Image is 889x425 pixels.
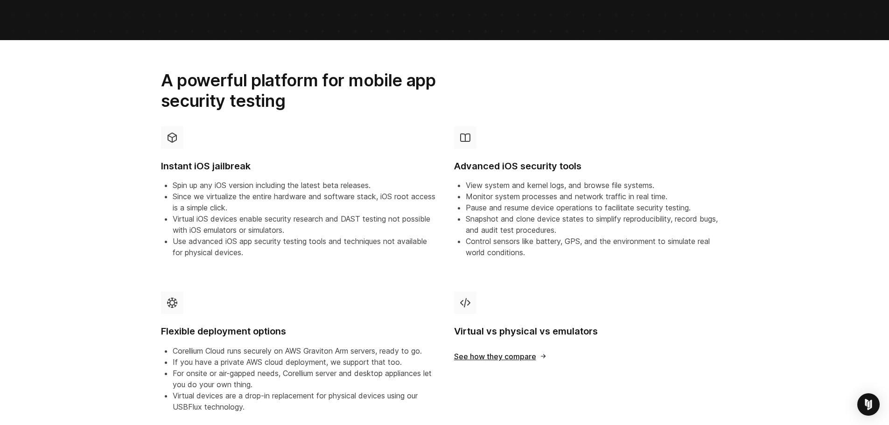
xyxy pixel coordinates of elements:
[173,213,435,236] li: Virtual iOS devices enable security research and DAST testing not possible with iOS emulators or ...
[857,393,880,416] div: Open Intercom Messenger
[161,160,435,173] h4: Instant iOS jailbreak
[454,325,728,338] h4: Virtual vs physical vs emulators
[466,213,728,236] li: Snapshot and clone device states to simplify reproducibility, record bugs, and audit test procedu...
[173,368,435,390] li: For onsite or air-gapped needs, Corellium server and desktop appliances let you do your own thing.
[161,70,479,111] h2: A powerful platform for mobile app security testing
[173,356,435,368] li: If you have a private AWS cloud deployment, we support that too.
[173,390,435,412] li: Virtual devices are a drop-in replacement for physical devices using our USBFlux technology.
[161,325,435,338] h4: Flexible deployment options
[454,160,728,173] h4: Advanced iOS security tools
[173,345,435,356] li: Corellium Cloud runs securely on AWS Graviton Arm servers, ready to go.
[173,191,435,213] li: Since we virtualize the entire hardware and software stack, iOS root access is a simple click.
[466,236,728,258] li: Control sensors like battery, GPS, and the environment to simulate real world conditions.
[173,236,435,258] li: Use advanced iOS app security testing tools and techniques not available for physical devices.
[466,202,728,213] li: Pause and resume device operations to facilitate security testing.
[466,191,728,202] li: Monitor system processes and network traffic in real time.
[173,180,435,191] li: Spin up any iOS version including the latest beta releases.
[466,180,728,191] li: View system and kernel logs, and browse file systems.
[454,353,547,360] span: See how they compare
